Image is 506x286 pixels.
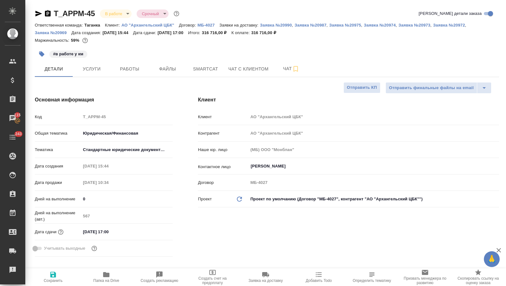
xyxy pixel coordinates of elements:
span: Работы [114,65,145,73]
button: Заявка №20987 [295,22,327,28]
span: Отправить КП [347,84,377,91]
div: Проект по умолчанию (Договор "МБ-4027", контрагент "АО "Архангельский ЦБК"") [248,194,499,204]
input: Пустое поле [81,211,173,221]
button: Заявка №20990 [260,22,292,28]
div: Стандартные юридические документы, договоры, уставы [81,144,173,155]
p: МБ-4027 [197,23,219,27]
input: Пустое поле [248,112,499,121]
h4: Основная информация [35,96,173,104]
p: , [326,23,329,27]
span: [PERSON_NAME] детали заказа [419,10,482,17]
button: Папка на Drive [80,268,133,286]
span: Создать счет на предоплату [190,276,235,285]
button: Если добавить услуги и заполнить их объемом, то дата рассчитается автоматически [57,228,65,236]
input: Пустое поле [248,178,499,187]
p: Заявка №20972 [433,23,465,27]
input: Пустое поле [81,178,136,187]
input: Пустое поле [81,112,173,121]
button: Определить тематику [345,268,398,286]
button: Заявка №20969 [35,30,71,36]
button: Создать счет на предоплату [186,268,239,286]
button: Добавить Todo [292,268,345,286]
button: Заявка №20973 [398,22,430,28]
button: Создать рекламацию [133,268,186,286]
p: Маржинальность: [35,38,71,43]
div: В работе [137,9,168,18]
input: ✎ Введи что-нибудь [81,194,173,204]
span: в работе у км [49,51,88,56]
span: 243 [11,131,26,137]
button: В работе [103,11,124,16]
p: Договор: [179,23,198,27]
button: Скопировать ссылку для ЯМессенджера [35,10,42,17]
p: Наше юр. лицо [198,147,248,153]
span: Создать рекламацию [141,278,178,283]
input: Пустое поле [248,129,499,138]
p: Дата продажи [35,180,81,186]
div: Юридическая/Финансовая [81,128,173,139]
p: Дата сдачи [35,229,57,235]
span: Сохранить [44,278,63,283]
h4: Клиент [198,96,499,104]
p: 316 716,00 ₽ [251,30,281,35]
p: 59% [71,38,81,43]
span: Отправить финальные файлы на email [389,84,474,92]
button: Отправить финальные файлы на email [386,82,477,94]
button: Добавить тэг [35,47,49,61]
button: 🙏 [484,251,500,267]
p: Дата сдачи: [133,30,157,35]
p: Дата создания [35,163,81,169]
p: Таганка [84,23,105,27]
p: [DATE] 15:44 [102,30,133,35]
p: , [292,23,295,27]
button: Выбери, если сб и вс нужно считать рабочими днями для выполнения заказа. [90,244,98,253]
input: ✎ Введи что-нибудь [81,227,136,236]
a: МБ-4027 [197,22,219,27]
p: Заявка №20990 [260,23,292,27]
a: T_APPM-45 [54,9,95,18]
p: Заявки на доставку: [219,23,260,27]
p: Дата создания: [71,30,102,35]
span: Скопировать ссылку на оценку заказа [455,276,501,285]
span: Учитывать выходные [44,245,85,252]
p: Проект [198,196,212,202]
button: Призвать менеджера по развитию [398,268,452,286]
span: Чат [276,65,306,73]
div: В работе [100,9,132,18]
button: Скопировать ссылку на оценку заказа [452,268,505,286]
span: Чат с клиентом [228,65,268,73]
svg: Подписаться [292,65,299,73]
p: Контактное лицо [198,164,248,170]
p: Заявка №20973 [398,23,430,27]
p: Клиент: [105,23,121,27]
p: К оплате: [231,30,251,35]
span: Заявка на доставку [249,278,283,283]
span: 🙏 [486,253,497,266]
button: Срочный [140,11,161,16]
span: Добавить Todo [306,278,332,283]
button: Сохранить [27,268,80,286]
p: , [396,23,398,27]
button: Заявка №20974 [364,22,396,28]
p: Договор [198,180,248,186]
span: 115 [10,112,25,118]
p: Общая тематика [35,130,81,137]
input: Пустое поле [248,145,499,154]
p: [DATE] 17:00 [157,30,188,35]
p: Тематика [35,147,81,153]
input: Пустое поле [81,161,136,171]
p: Дней на выполнение (авт.) [35,210,81,222]
button: Отправить КП [343,82,380,93]
a: 115 [2,110,24,126]
p: Заявка №20969 [35,30,71,35]
p: Дней на выполнение [35,196,81,202]
p: Контрагент [198,130,248,137]
span: Детали [39,65,69,73]
p: Итого: [188,30,202,35]
p: , [430,23,433,27]
button: 107722.80 RUB; [81,36,89,45]
button: Доп статусы указывают на важность/срочность заказа [172,9,181,18]
span: Файлы [152,65,183,73]
p: Клиент [198,114,248,120]
span: Определить тематику [353,278,391,283]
